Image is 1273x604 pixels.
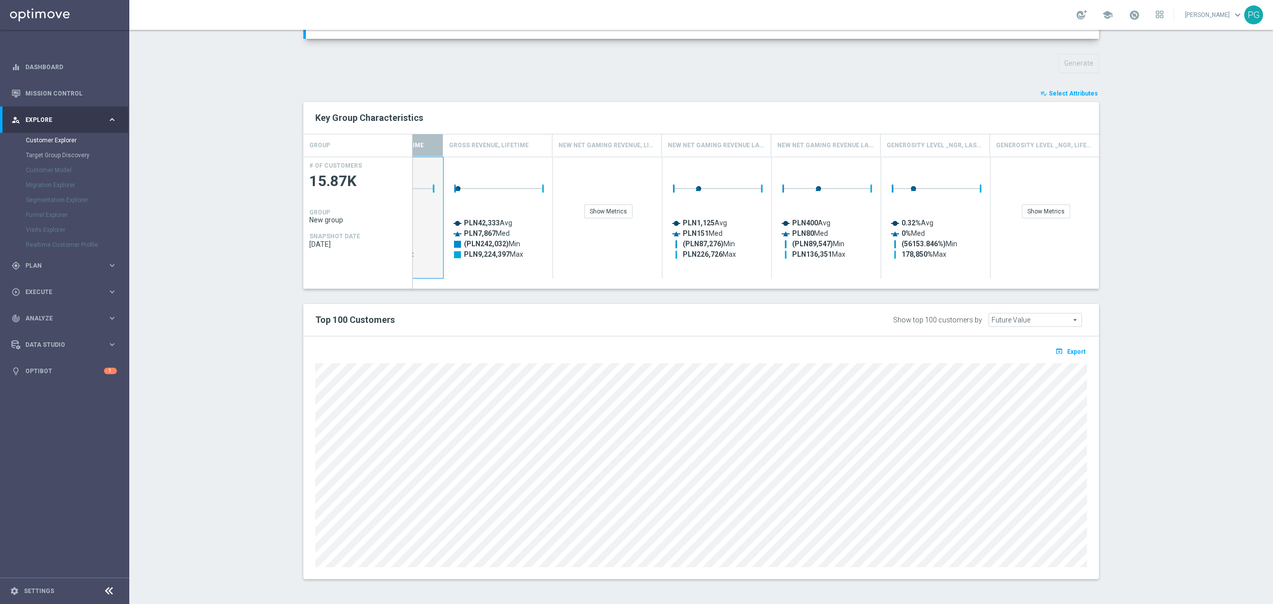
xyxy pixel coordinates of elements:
[902,229,911,237] tspan: 0%
[26,178,128,193] div: Migration Explorer
[11,341,117,349] button: Data Studio keyboard_arrow_right
[792,240,833,248] tspan: (PLN89,547)
[1055,347,1066,355] i: open_in_browser
[777,137,874,154] h4: New Net Gaming Revenue last 30 days
[11,314,117,322] button: track_changes Analyze keyboard_arrow_right
[10,587,19,596] i: settings
[683,240,724,248] tspan: (PLN87,276)
[11,262,117,270] button: gps_fixed Plan keyboard_arrow_right
[25,54,117,80] a: Dashboard
[107,115,117,124] i: keyboard_arrow_right
[11,54,117,80] div: Dashboard
[902,250,933,258] tspan: 178,850%
[26,148,128,163] div: Target Group Discovery
[309,209,330,216] h4: GROUP
[464,240,520,248] text: Min
[309,137,330,154] h4: GROUP
[464,250,510,258] tspan: PLN9,224,397
[1102,9,1113,20] span: school
[11,288,117,296] button: play_circle_outline Execute keyboard_arrow_right
[25,263,107,269] span: Plan
[11,288,20,297] i: play_circle_outline
[1184,7,1244,22] a: [PERSON_NAME]keyboard_arrow_down
[902,229,925,237] text: Med
[792,229,828,237] text: Med
[25,342,107,348] span: Data Studio
[11,80,117,106] div: Mission Control
[1244,5,1263,24] div: PG
[26,151,103,159] a: Target Group Discovery
[11,261,20,270] i: gps_fixed
[309,172,407,191] span: 15.87K
[26,133,128,148] div: Customer Explorer
[26,207,128,222] div: Funnel Explorer
[683,219,727,227] text: Avg
[1022,204,1070,218] div: Show Metrics
[792,219,818,227] tspan: PLN400
[107,313,117,323] i: keyboard_arrow_right
[683,219,715,227] tspan: PLN1,125
[683,240,735,248] text: Min
[902,240,946,248] tspan: (56153.846%)
[1067,348,1086,355] span: Export
[11,115,107,124] div: Explore
[26,193,128,207] div: Segmentation Explorer
[584,204,633,218] div: Show Metrics
[315,314,759,326] h2: Top 100 Customers
[11,116,117,124] button: person_search Explore keyboard_arrow_right
[11,340,107,349] div: Data Studio
[26,163,128,178] div: Customer Model
[464,229,510,237] text: Med
[11,314,20,323] i: track_changes
[11,63,117,71] button: equalizer Dashboard
[25,80,117,106] a: Mission Control
[1054,345,1087,358] button: open_in_browser Export
[464,219,512,227] text: Avg
[11,90,117,98] div: Mission Control
[107,340,117,349] i: keyboard_arrow_right
[11,314,107,323] div: Analyze
[902,240,957,248] text: Min
[683,250,736,258] text: Max
[1232,9,1243,20] span: keyboard_arrow_down
[26,222,128,237] div: Visits Explorer
[309,240,407,248] span: 2025-08-18
[11,261,107,270] div: Plan
[11,358,117,384] div: Optibot
[6,157,1100,279] div: Press SPACE to deselect this row.
[683,229,709,237] tspan: PLN151
[11,367,20,376] i: lightbulb
[893,316,982,324] div: Show top 100 customers by
[449,137,529,154] h4: Gross Revenue, Lifetime
[107,287,117,297] i: keyboard_arrow_right
[464,240,509,248] tspan: (PLN242,032)
[996,137,1093,154] h4: Generosity Level _NGR, Lifetime
[902,219,933,227] text: Avg
[25,315,107,321] span: Analyze
[464,250,523,258] text: Max
[303,157,413,279] div: Press SPACE to deselect this row.
[887,137,984,154] h4: Generosity Level _NGR, Last Month
[315,112,1087,124] h2: Key Group Characteristics
[26,136,103,144] a: Customer Explorer
[25,289,107,295] span: Execute
[683,250,723,258] tspan: PLN226,726
[309,162,362,169] h4: # OF CUSTOMERS
[464,219,500,227] tspan: PLN42,333
[668,137,765,154] h4: New Net Gaming Revenue last 90 days
[309,216,407,224] span: New group
[11,367,117,375] button: lightbulb Optibot 1
[792,250,845,258] text: Max
[1039,88,1099,99] button: playlist_add_check Select Attributes
[104,368,117,374] div: 1
[26,237,128,252] div: Realtime Customer Profile
[792,219,830,227] text: Avg
[902,219,921,227] tspan: 0.32%
[24,588,54,594] a: Settings
[792,250,832,258] tspan: PLN136,351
